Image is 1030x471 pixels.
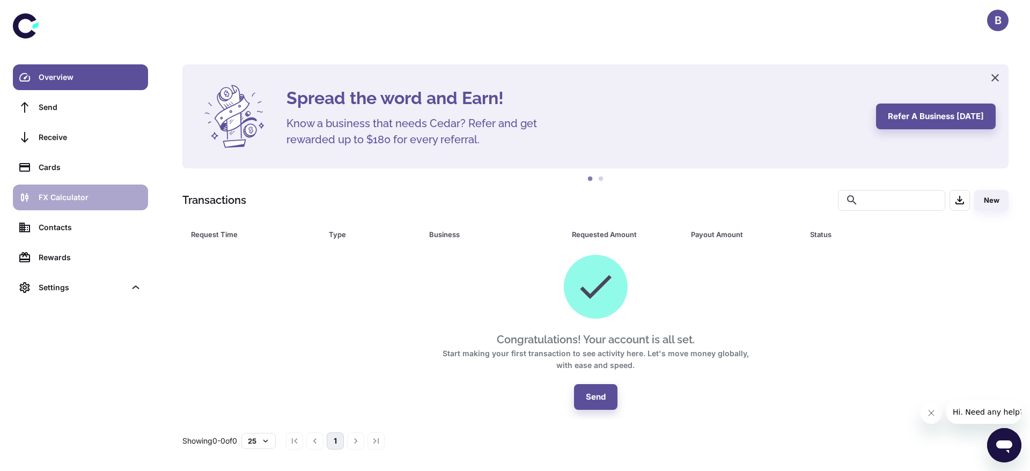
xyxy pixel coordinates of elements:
div: Receive [39,131,142,143]
button: 2 [595,174,606,185]
div: Overview [39,71,142,83]
button: 1 [585,174,595,185]
nav: pagination navigation [284,432,386,450]
button: 25 [241,433,276,449]
a: Rewards [13,245,148,270]
a: Send [13,94,148,120]
iframe: Message from company [946,400,1021,424]
span: Request Time [191,227,316,242]
div: Rewards [39,252,142,263]
h6: Start making your first transaction to see activity here. Let's move money globally, with ease an... [435,348,756,371]
div: Requested Amount [572,227,664,242]
div: Status [810,227,950,242]
button: B [987,10,1009,31]
button: New [974,190,1009,211]
span: Hi. Need any help? [6,8,77,16]
div: Cards [39,161,142,173]
a: Receive [13,124,148,150]
div: Settings [39,282,126,293]
a: Contacts [13,215,148,240]
div: FX Calculator [39,192,142,203]
span: Payout Amount [691,227,797,242]
button: Send [574,384,617,410]
h5: Know a business that needs Cedar? Refer and get rewarded up to $180 for every referral. [286,115,555,148]
div: Request Time [191,227,302,242]
a: Cards [13,154,148,180]
a: Overview [13,64,148,90]
a: FX Calculator [13,185,148,210]
h4: Spread the word and Earn! [286,85,863,111]
div: Payout Amount [691,227,783,242]
div: Settings [13,275,148,300]
h5: Congratulations! Your account is all set. [497,332,695,348]
div: Contacts [39,222,142,233]
p: Showing 0-0 of 0 [182,435,237,447]
span: Requested Amount [572,227,678,242]
div: Type [329,227,402,242]
iframe: Button to launch messaging window [987,428,1021,462]
div: Send [39,101,142,113]
h1: Transactions [182,192,246,208]
span: Type [329,227,416,242]
span: Status [810,227,964,242]
button: page 1 [327,432,344,450]
iframe: Close message [921,402,942,424]
button: Refer a business [DATE] [876,104,996,129]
